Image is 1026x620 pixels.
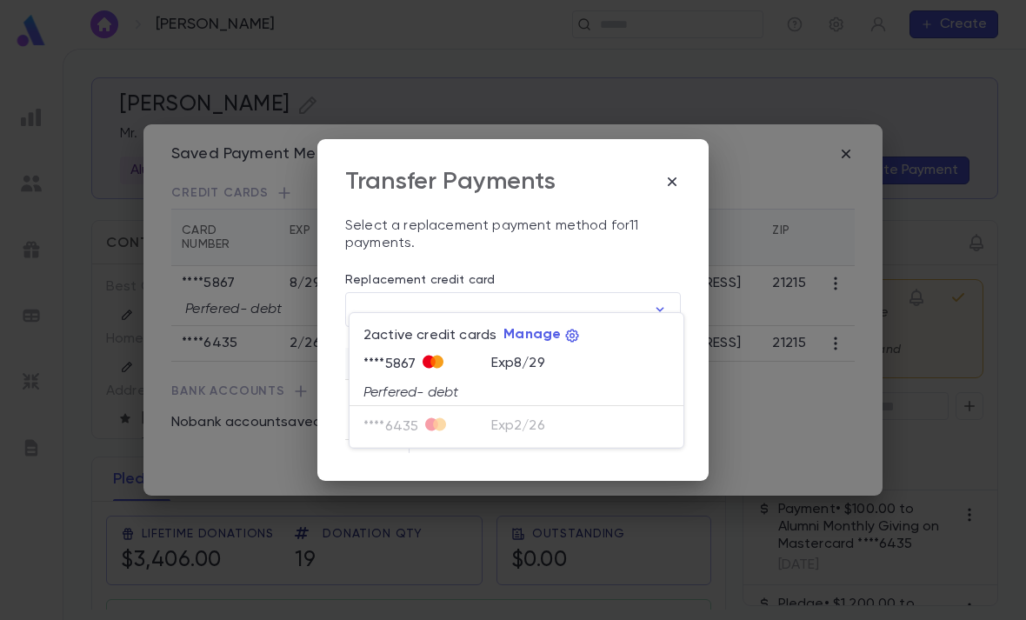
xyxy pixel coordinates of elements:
[491,355,545,372] p: Exp 8 / 29
[496,327,580,344] button: Manage
[350,348,683,406] div: ****5867Exp8/29Perfered- debt
[363,384,670,402] p: Perfered- debt
[363,327,496,344] p: 2 active credit cards
[503,326,561,343] p: Manage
